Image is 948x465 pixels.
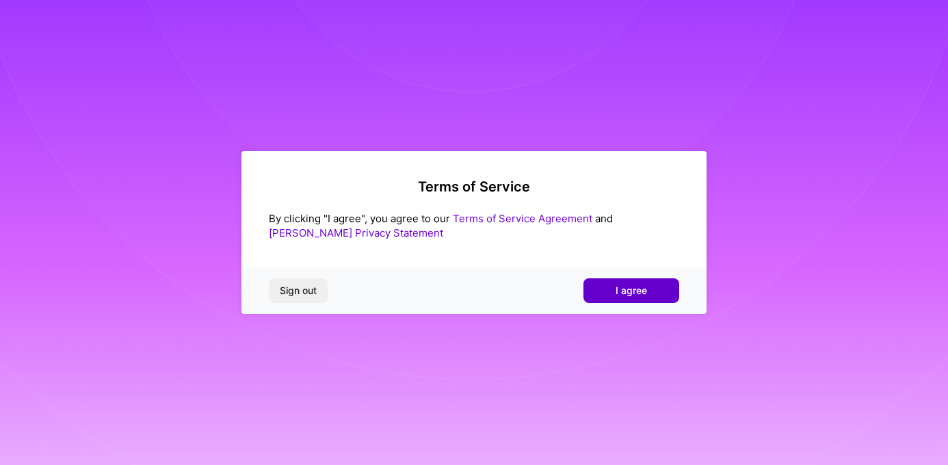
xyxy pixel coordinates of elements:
button: I agree [583,278,679,303]
span: I agree [616,284,647,297]
button: Sign out [269,278,328,303]
a: Terms of Service Agreement [453,212,592,225]
span: Sign out [280,284,317,297]
a: [PERSON_NAME] Privacy Statement [269,226,443,239]
h2: Terms of Service [269,178,679,195]
div: By clicking "I agree", you agree to our and [269,211,679,240]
